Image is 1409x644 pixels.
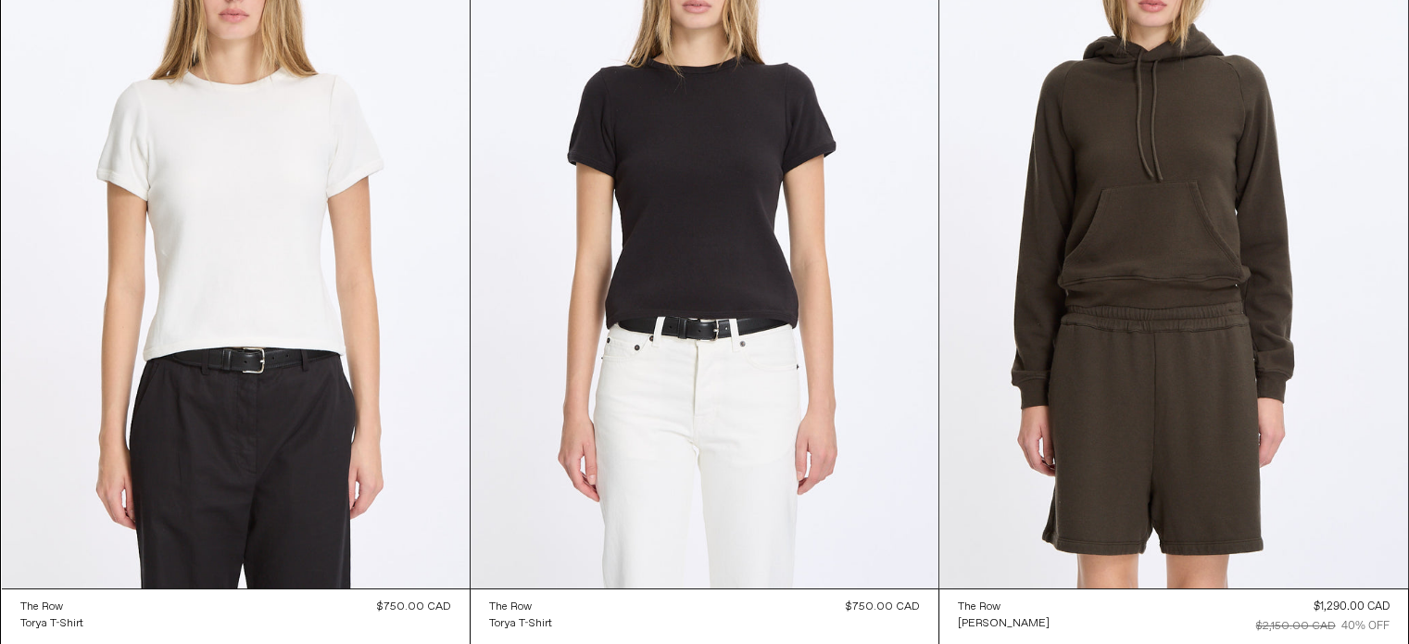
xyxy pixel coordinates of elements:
[958,615,1050,632] a: [PERSON_NAME]
[1256,618,1336,635] div: $2,150.00 CAD
[20,600,63,615] div: The Row
[489,615,552,632] a: Torya T-Shirt
[489,599,552,615] a: The Row
[1314,599,1390,615] div: $1,290.00 CAD
[846,599,920,615] div: $750.00 CAD
[958,616,1050,632] div: [PERSON_NAME]
[20,599,83,615] a: The Row
[377,599,451,615] div: $750.00 CAD
[489,616,552,632] div: Torya T-Shirt
[1341,618,1390,635] div: 40% OFF
[20,616,83,632] div: Torya T-Shirt
[20,615,83,632] a: Torya T-Shirt
[958,600,1000,615] div: The Row
[489,600,532,615] div: The Row
[958,599,1050,615] a: The Row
